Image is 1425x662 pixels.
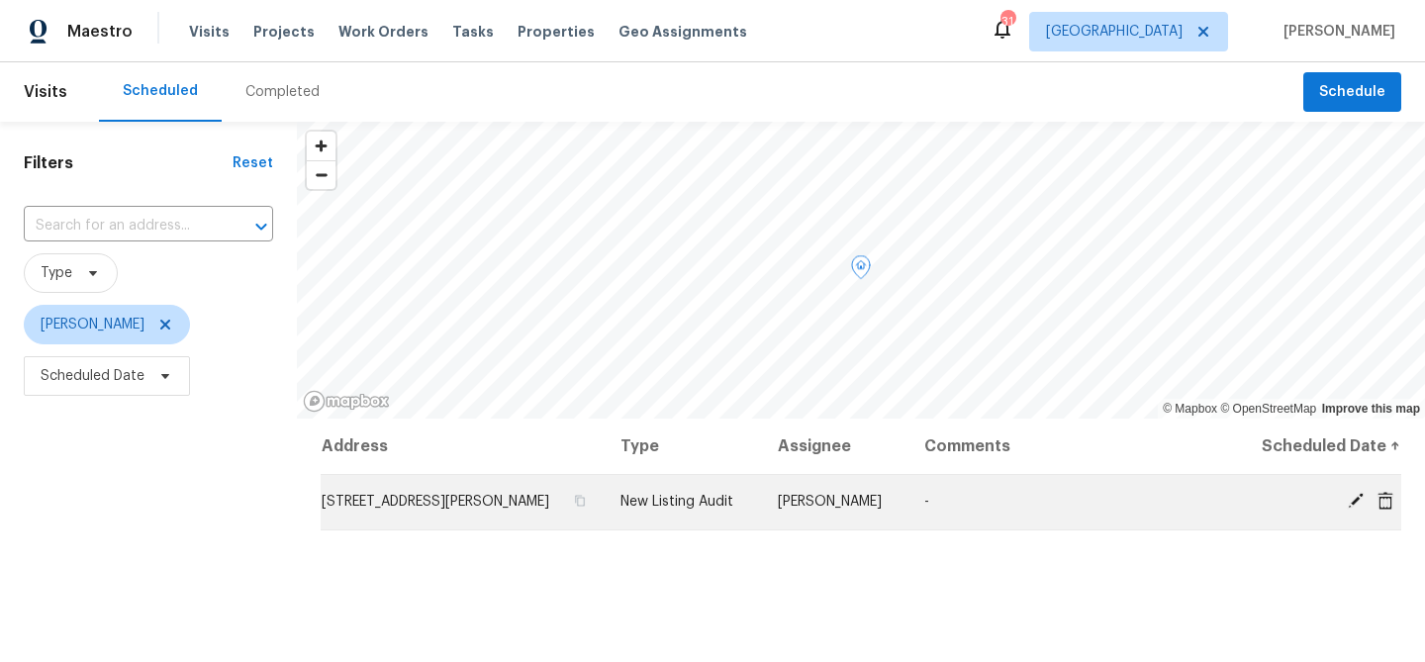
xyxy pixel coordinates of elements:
[67,22,133,42] span: Maestro
[322,495,549,509] span: [STREET_ADDRESS][PERSON_NAME]
[321,419,605,474] th: Address
[618,22,747,42] span: Geo Assignments
[908,419,1233,474] th: Comments
[1322,402,1420,416] a: Improve this map
[1000,12,1014,32] div: 31
[1303,72,1401,113] button: Schedule
[307,161,335,189] span: Zoom out
[303,390,390,413] a: Mapbox homepage
[247,213,275,240] button: Open
[1233,419,1401,474] th: Scheduled Date ↑
[1371,492,1400,510] span: Cancel
[1220,402,1316,416] a: OpenStreetMap
[123,81,198,101] div: Scheduled
[518,22,595,42] span: Properties
[41,366,144,386] span: Scheduled Date
[24,153,233,173] h1: Filters
[1046,22,1183,42] span: [GEOGRAPHIC_DATA]
[1319,80,1385,105] span: Schedule
[571,492,589,510] button: Copy Address
[41,315,144,334] span: [PERSON_NAME]
[297,122,1425,419] canvas: Map
[620,495,733,509] span: New Listing Audit
[233,153,273,173] div: Reset
[253,22,315,42] span: Projects
[1276,22,1395,42] span: [PERSON_NAME]
[778,495,882,509] span: [PERSON_NAME]
[762,419,909,474] th: Assignee
[1163,402,1217,416] a: Mapbox
[452,25,494,39] span: Tasks
[307,160,335,189] button: Zoom out
[307,132,335,160] button: Zoom in
[245,82,320,102] div: Completed
[1341,492,1371,510] span: Edit
[338,22,428,42] span: Work Orders
[605,419,761,474] th: Type
[851,255,871,286] div: Map marker
[189,22,230,42] span: Visits
[41,263,72,283] span: Type
[24,211,218,241] input: Search for an address...
[24,70,67,114] span: Visits
[924,495,929,509] span: -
